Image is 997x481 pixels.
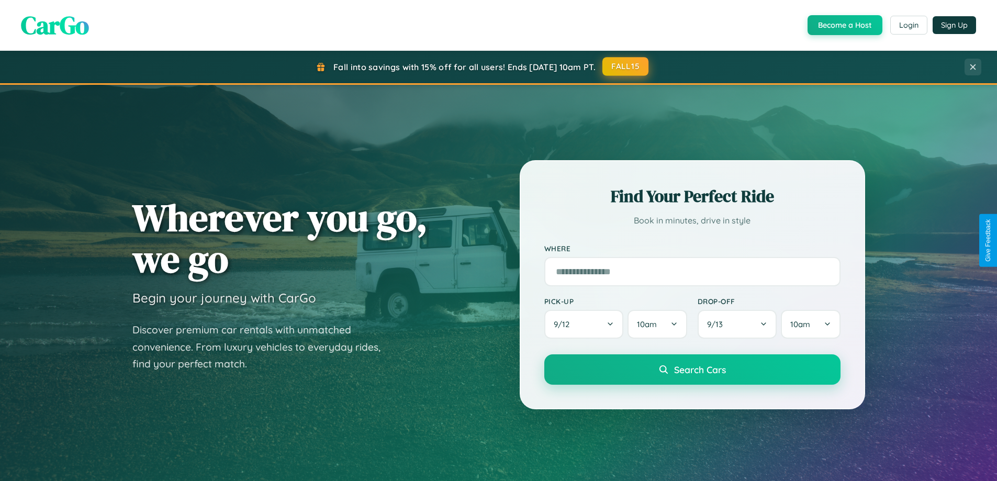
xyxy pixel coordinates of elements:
span: 10am [637,319,657,329]
button: 10am [628,310,687,339]
span: 10am [790,319,810,329]
p: Discover premium car rentals with unmatched convenience. From luxury vehicles to everyday rides, ... [132,321,394,373]
span: Fall into savings with 15% off for all users! Ends [DATE] 10am PT. [333,62,596,72]
div: Give Feedback [984,219,992,262]
span: CarGo [21,8,89,42]
h1: Wherever you go, we go [132,197,428,279]
button: Search Cars [544,354,841,385]
p: Book in minutes, drive in style [544,213,841,228]
h3: Begin your journey with CarGo [132,290,316,306]
label: Where [544,244,841,253]
button: FALL15 [602,57,648,76]
button: Become a Host [808,15,882,35]
button: Login [890,16,927,35]
span: 9 / 12 [554,319,575,329]
button: 9/12 [544,310,624,339]
span: 9 / 13 [707,319,728,329]
button: 10am [781,310,840,339]
button: 9/13 [698,310,777,339]
button: Sign Up [933,16,976,34]
h2: Find Your Perfect Ride [544,185,841,208]
label: Drop-off [698,297,841,306]
label: Pick-up [544,297,687,306]
span: Search Cars [674,364,726,375]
